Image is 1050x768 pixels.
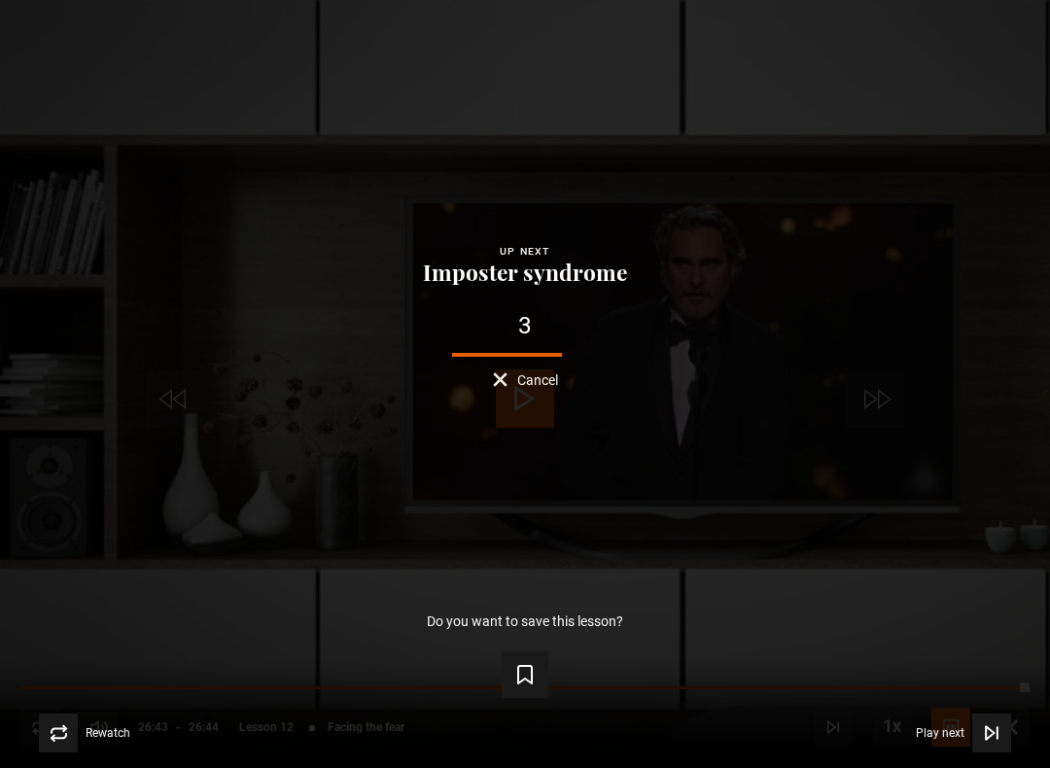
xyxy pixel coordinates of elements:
div: Up next [31,243,1019,261]
button: Rewatch [39,714,130,752]
p: Do you want to save this lesson? [427,614,623,628]
button: Cancel [493,372,558,387]
span: Rewatch [86,727,130,739]
span: Play next [916,727,964,739]
button: Play next [916,714,1011,752]
div: 3 [31,314,1019,338]
button: Imposter syndrome [417,261,633,285]
span: Cancel [517,373,558,387]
